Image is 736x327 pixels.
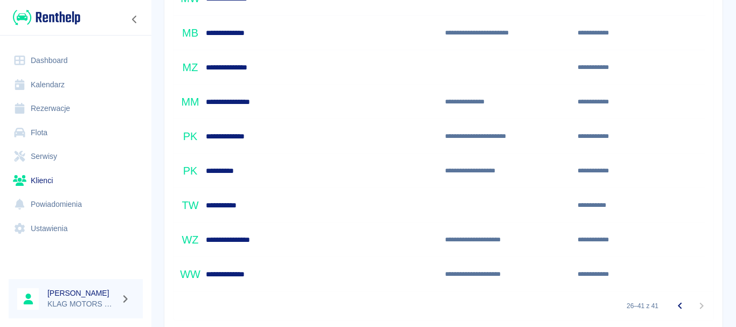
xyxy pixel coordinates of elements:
div: WW [179,263,202,286]
a: Kalendarz [9,73,143,97]
div: MM [179,91,202,113]
div: PK [179,125,202,148]
button: Przejdź do poprzedniej strony [669,295,691,317]
div: WZ [179,228,202,251]
a: Flota [9,121,143,145]
p: KLAG MOTORS Rent a Car [47,298,116,310]
a: Rezerwacje [9,96,143,121]
a: Powiadomienia [9,192,143,217]
div: MB [179,22,202,44]
a: Dashboard [9,48,143,73]
button: Zwiń nawigację [127,12,143,26]
a: Ustawienia [9,217,143,241]
div: MZ [179,56,202,79]
a: Serwisy [9,144,143,169]
h6: [PERSON_NAME] [47,288,116,298]
a: Klienci [9,169,143,193]
p: 26–41 z 41 [627,301,658,311]
div: TW [179,194,202,217]
img: Renthelp logo [13,9,80,26]
a: Renthelp logo [9,9,80,26]
div: PK [179,159,202,182]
